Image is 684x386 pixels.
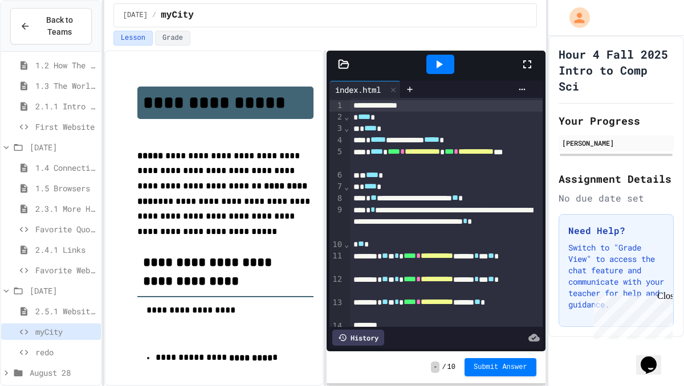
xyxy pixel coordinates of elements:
[329,297,344,321] div: 13
[329,146,344,170] div: 5
[329,100,344,112] div: 1
[562,138,670,148] div: [PERSON_NAME]
[329,135,344,146] div: 4
[447,363,455,372] span: 10
[344,124,349,133] span: Fold line
[465,358,536,376] button: Submit Answer
[559,191,674,205] div: No due date set
[161,9,194,22] span: myCity
[35,162,96,174] span: 1.4 Connecting to a Website
[344,182,349,191] span: Fold line
[329,81,401,98] div: index.html
[474,363,527,372] span: Submit Answer
[332,330,384,346] div: History
[559,46,674,94] h1: Hour 4 Fall 2025 Intro to Comp Sci
[329,84,386,96] div: index.html
[35,326,96,338] span: myCity
[329,251,344,274] div: 11
[568,242,664,310] p: Switch to "Grade View" to access the chat feature and communicate with your teacher for help and ...
[329,181,344,192] div: 7
[30,141,96,153] span: [DATE]
[123,11,148,20] span: [DATE]
[35,59,96,71] span: 1.2 How The Internet Works
[35,264,96,276] span: Favorite Websites
[559,113,674,129] h2: Your Progress
[557,5,593,31] div: My Account
[10,8,92,44] button: Back to Teams
[344,112,349,121] span: Fold line
[329,112,344,123] div: 2
[35,80,96,92] span: 1.3 The World Wide Web
[329,274,344,297] div: 12
[35,244,96,256] span: 2.4.1 Links
[5,5,79,72] div: Chat with us now!Close
[113,31,153,46] button: Lesson
[344,240,349,249] span: Fold line
[329,123,344,134] div: 3
[35,182,96,194] span: 1.5 Browsers
[431,362,439,373] span: -
[568,224,664,237] h3: Need Help?
[35,305,96,317] span: 2.5.1 Websites
[442,363,446,372] span: /
[35,121,96,133] span: First Website
[589,291,673,339] iframe: chat widget
[329,204,344,239] div: 9
[329,193,344,204] div: 8
[35,223,96,235] span: Favorite Quote
[329,321,344,332] div: 14
[559,171,674,187] h2: Assignment Details
[35,100,96,112] span: 2.1.1 Intro to HTML
[30,285,96,297] span: [DATE]
[155,31,190,46] button: Grade
[329,239,344,251] div: 10
[152,11,156,20] span: /
[329,170,344,181] div: 6
[37,14,82,38] span: Back to Teams
[35,346,96,358] span: redo
[30,367,96,379] span: August 28
[35,203,96,215] span: 2.3.1 More HTML Tags
[636,340,673,375] iframe: chat widget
